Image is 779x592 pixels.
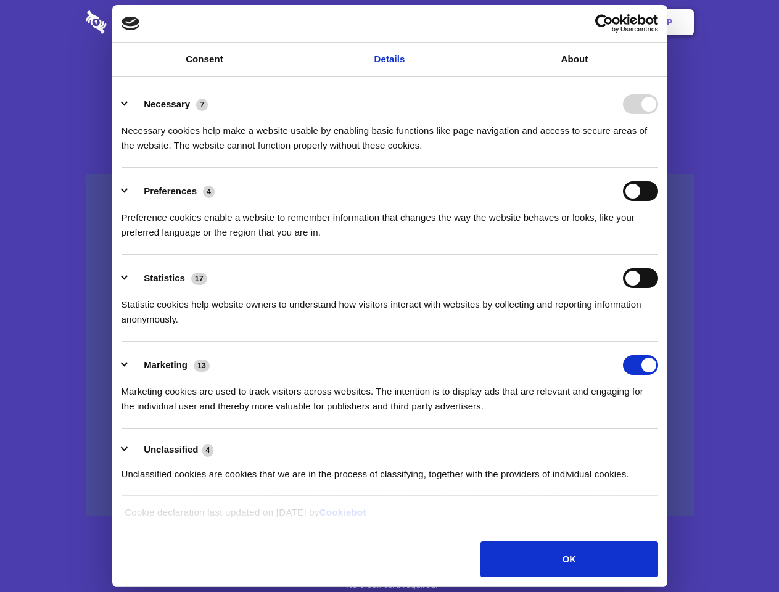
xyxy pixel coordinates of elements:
button: Necessary (7) [122,94,216,114]
a: Login [559,3,613,41]
a: Consent [112,43,297,76]
button: Preferences (4) [122,181,223,201]
span: 17 [191,273,207,285]
a: Pricing [362,3,416,41]
div: Marketing cookies are used to track visitors across websites. The intention is to display ads tha... [122,375,658,414]
div: Cookie declaration last updated on [DATE] by [115,505,664,529]
button: Marketing (13) [122,355,218,375]
div: Statistic cookies help website owners to understand how visitors interact with websites by collec... [122,288,658,327]
img: logo [122,17,140,30]
a: Contact [500,3,557,41]
a: About [482,43,667,76]
div: Preference cookies enable a website to remember information that changes the way the website beha... [122,201,658,240]
label: Statistics [144,273,185,283]
h4: Auto-redaction of sensitive data, encrypted data sharing and self-destructing private chats. Shar... [86,112,694,153]
a: Usercentrics Cookiebot - opens in a new window [550,14,658,33]
span: 13 [194,360,210,372]
label: Marketing [144,360,188,370]
button: Unclassified (4) [122,442,221,458]
button: Statistics (17) [122,268,215,288]
h1: Eliminate Slack Data Loss. [86,55,694,100]
span: 4 [202,444,214,456]
div: Unclassified cookies are cookies that we are in the process of classifying, together with the pro... [122,458,658,482]
button: OK [480,541,657,577]
a: Wistia video thumbnail [86,174,694,516]
img: logo-wordmark-white-trans-d4663122ce5f474addd5e946df7df03e33cb6a1c49d2221995e7729f52c070b2.svg [86,10,191,34]
label: Necessary [144,99,190,109]
iframe: Drift Widget Chat Controller [717,530,764,577]
a: Cookiebot [319,507,366,517]
div: Necessary cookies help make a website usable by enabling basic functions like page navigation and... [122,114,658,153]
a: Details [297,43,482,76]
span: 4 [203,186,215,198]
label: Preferences [144,186,197,196]
span: 7 [196,99,208,111]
